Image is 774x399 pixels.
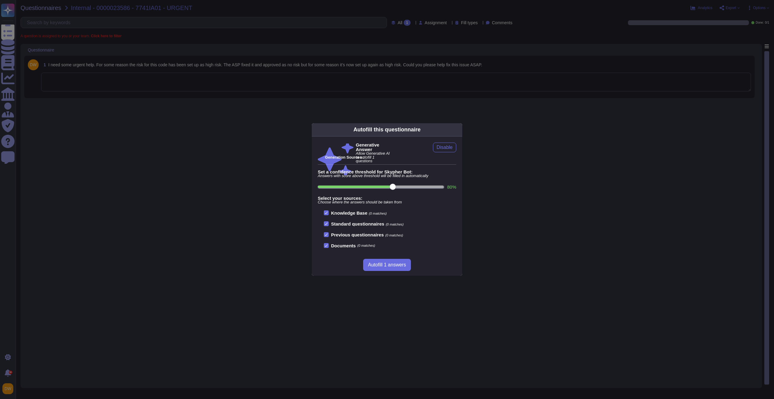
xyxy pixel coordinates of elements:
[353,126,421,134] div: Autofill this questionnaire
[356,152,392,163] span: Allow Generative AI to autofill 1 questions
[368,262,406,267] span: Autofill 1 answers
[331,243,356,248] b: Documents
[386,223,404,226] span: (0 matches)
[318,170,456,174] b: Set a confidence threshold for Skypher Bot:
[447,185,456,189] label: 80 %
[433,143,456,152] button: Disable
[331,221,384,226] b: Standard questionnaires
[318,174,456,178] span: Answers with score above threshold will be filled in automatically
[385,233,403,237] span: (0 matches)
[325,155,364,160] b: Generation Sources :
[357,244,375,247] span: (0 matches)
[369,212,387,215] span: (0 matches)
[318,200,456,204] span: Choose where the answers should be taken from
[318,196,456,200] b: Select your sources:
[331,232,384,237] b: Previous questionnaires
[437,145,453,150] span: Disable
[363,259,411,271] button: Autofill 1 answers
[331,210,367,216] b: Knowledge Base
[356,143,392,152] b: Generative Answer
